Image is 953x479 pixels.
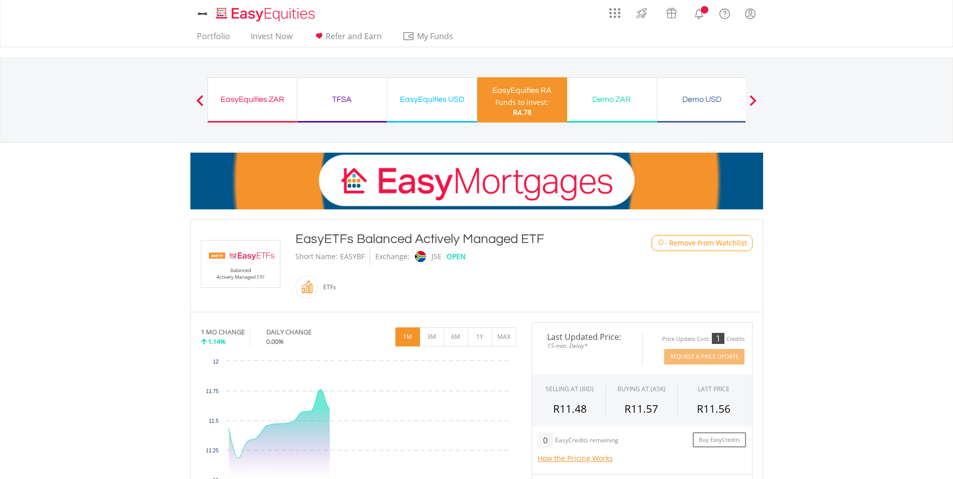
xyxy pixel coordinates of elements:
text: 11.25 [205,448,218,453]
div: Price Update Cost: [662,335,710,343]
div: ETFs [318,275,336,299]
img: jse.png [414,251,426,262]
span: Refer and Earn [326,31,382,42]
a: Home page [212,3,319,23]
a: Refer and Earn [309,31,386,47]
text: 12 [213,359,219,365]
a: Notifications [686,3,712,23]
a: How the Pricing Works [538,453,613,463]
text: 11.75 [205,389,218,394]
div: 1 MO CHANGE [201,327,245,337]
span: R11.57 [624,402,658,416]
span: 1.14% [208,337,226,346]
a: AppsGrid [603,3,627,19]
div: TFSA [303,92,381,106]
a: Invest Now [247,31,296,47]
img: grid-menu-icon.svg [609,8,620,19]
div: DAILY CHANGE [266,327,345,337]
img: vouchers-v2.svg [663,5,680,21]
div: EasyEquities RA [483,83,561,97]
a: Portfolio [193,31,234,47]
a: Vouchers [657,3,686,21]
span: BUYING AT (ASK) [617,385,666,393]
button: 1Y [468,327,492,346]
button: Previous [190,100,210,110]
div: EASYBF [340,248,365,265]
div: Funds to invest: [495,97,549,107]
div: LAST PRICE [698,385,729,393]
span: R4.78 [513,107,532,117]
div: Exchange: [375,248,409,265]
div: Credits [726,335,745,343]
span: 15-min. Delay* [540,341,634,350]
button: 1M [395,327,420,346]
button: 6M [444,327,468,346]
img: EQU.ZA.EASYBF.png [203,241,278,287]
text: 11.5 [208,418,219,424]
div: JSE [432,248,442,265]
img: Watchlist [657,239,665,247]
a: Buy EasyCredits [693,432,746,448]
span: - Remove from Watchlist [665,238,747,248]
a: My Profile [737,3,763,25]
span: R11.56 [697,402,730,416]
div: 0 [538,432,553,448]
div: Short Name: [295,248,338,265]
div: Demo ZAR [573,92,651,106]
span: 0.00% [266,337,284,346]
button: Request A Price Update [664,349,745,365]
div: 1 [712,333,724,344]
span: Last Updated Price: [540,333,634,341]
div: EasyETFs Balanced Actively Managed ETF [295,230,611,248]
span: My Funds [402,30,468,43]
a: FAQ's and Support [712,3,737,23]
span: R11.48 [553,402,587,416]
img: thrive-v2.svg [633,5,650,21]
button: MAX [492,327,516,346]
div: Demo USD [663,92,740,106]
img: EasyMortage Promotion Banner [190,153,763,209]
div: EasyEquities ZAR [214,92,291,106]
div: OPEN [447,248,466,265]
button: 3M [419,327,444,346]
button: Watchlist - Remove from Watchlist [652,235,753,251]
div: EasyEquities USD [393,92,471,106]
img: EasyEquities_Logo.png [214,6,319,23]
div: EasyCredits remaining [555,437,618,445]
div: SELLING AT (BID) [546,385,594,393]
button: Next [743,100,763,110]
